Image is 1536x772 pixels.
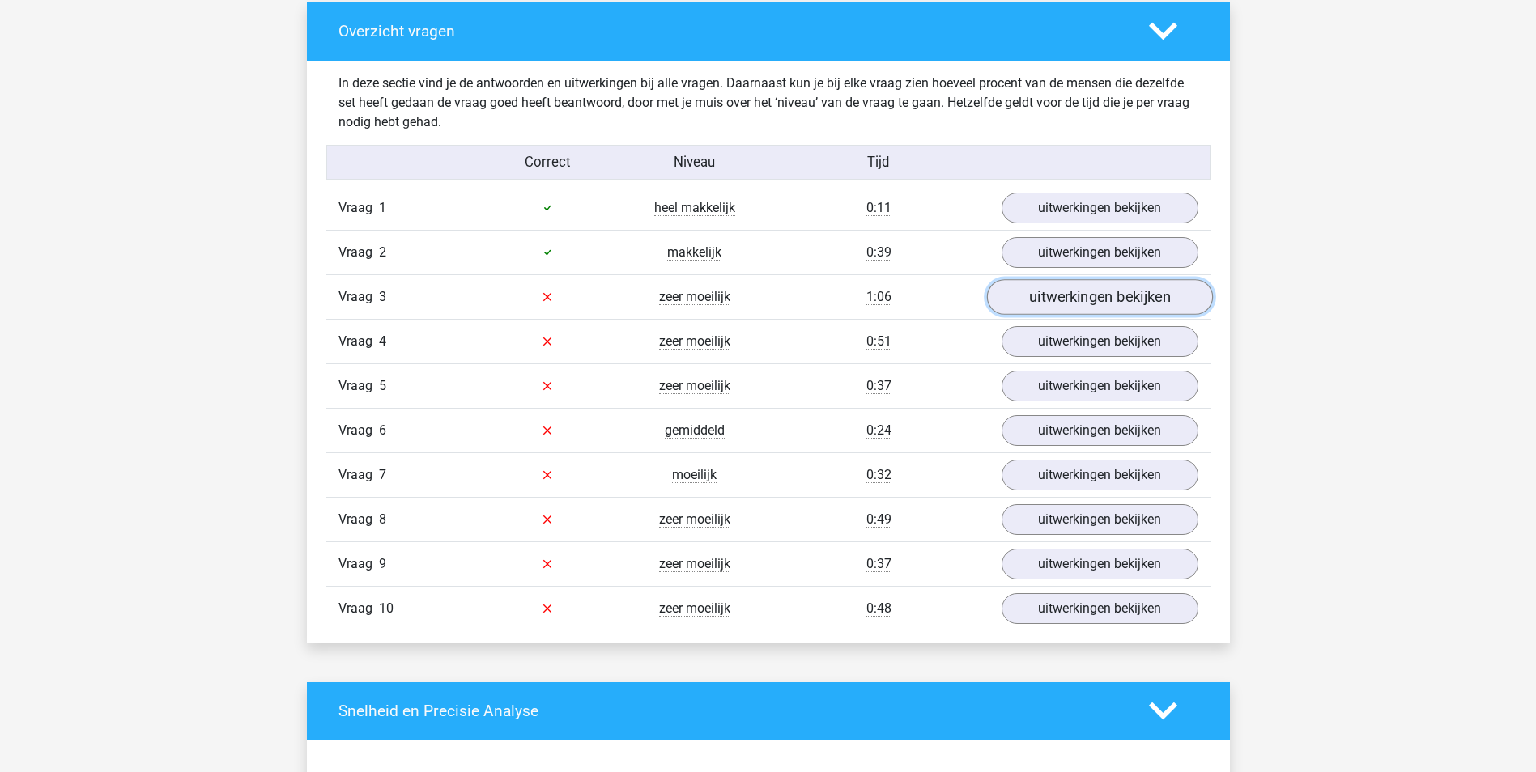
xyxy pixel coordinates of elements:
span: 0:39 [866,244,891,261]
div: Correct [474,152,621,172]
a: uitwerkingen bekijken [1002,371,1198,401]
span: 4 [379,333,386,349]
span: 6 [379,422,386,438]
span: 0:37 [866,378,891,394]
a: uitwerkingen bekijken [1002,549,1198,579]
span: zeer moeilijk [659,600,730,617]
span: 0:48 [866,600,891,617]
span: Vraag [338,599,379,618]
span: Vraag [338,198,379,218]
h4: Overzicht vragen [338,22,1125,40]
span: 1 [379,200,386,215]
span: zeer moeilijk [659,289,730,305]
a: uitwerkingen bekijken [1002,237,1198,268]
span: 0:24 [866,422,891,439]
span: zeer moeilijk [659,378,730,394]
a: uitwerkingen bekijken [1002,326,1198,357]
span: 0:32 [866,467,891,483]
span: Vraag [338,554,379,574]
div: In deze sectie vind je de antwoorden en uitwerkingen bij alle vragen. Daarnaast kun je bij elke v... [326,74,1211,132]
span: 1:06 [866,289,891,305]
span: makkelijk [667,244,721,261]
span: zeer moeilijk [659,333,730,350]
a: uitwerkingen bekijken [1002,415,1198,446]
span: 7 [379,467,386,482]
h4: Snelheid en Precisie Analyse [338,702,1125,720]
span: 0:37 [866,556,891,572]
div: Niveau [621,152,768,172]
span: Vraag [338,510,379,529]
span: 10 [379,600,394,616]
span: gemiddeld [665,422,725,439]
span: zeer moeilijk [659,556,730,572]
span: 8 [379,511,386,527]
a: uitwerkingen bekijken [1002,504,1198,535]
a: uitwerkingen bekijken [1002,593,1198,624]
a: uitwerkingen bekijken [986,279,1212,315]
span: Vraag [338,287,379,307]
span: 3 [379,289,386,304]
span: 0:11 [866,200,891,216]
span: Vraag [338,421,379,440]
a: uitwerkingen bekijken [1002,460,1198,490]
span: 2 [379,244,386,260]
span: Vraag [338,376,379,396]
span: moeilijk [672,467,717,483]
span: heel makkelijk [654,200,735,216]
span: Vraag [338,465,379,485]
span: Vraag [338,243,379,262]
span: 0:49 [866,511,891,528]
span: 5 [379,378,386,393]
span: zeer moeilijk [659,511,730,528]
span: 0:51 [866,333,891,350]
span: Vraag [338,332,379,351]
div: Tijd [768,152,989,172]
a: uitwerkingen bekijken [1002,193,1198,223]
span: 9 [379,556,386,571]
